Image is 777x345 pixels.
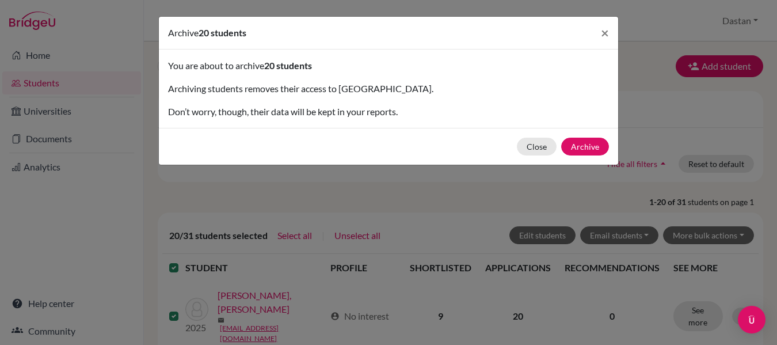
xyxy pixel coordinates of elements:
span: × [601,24,609,41]
p: Don’t worry, though, their data will be kept in your reports. [168,105,609,119]
button: Close [592,17,618,49]
p: Archiving students removes their access to [GEOGRAPHIC_DATA]. [168,82,609,96]
button: Archive [561,138,609,156]
button: Close [517,138,557,156]
span: 20 students [199,27,246,38]
span: Archive [168,27,199,38]
span: 20 students [264,60,312,71]
div: Open Intercom Messenger [738,306,765,333]
p: You are about to archive [168,59,609,73]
